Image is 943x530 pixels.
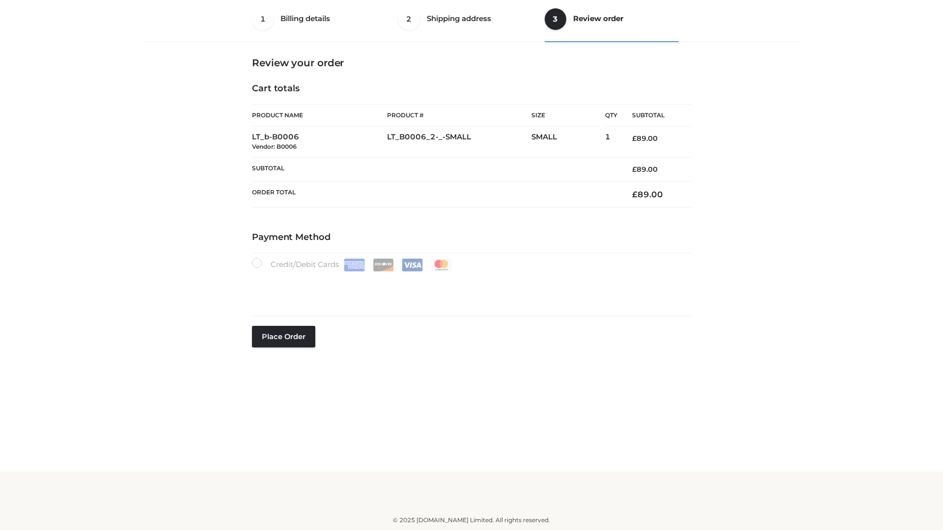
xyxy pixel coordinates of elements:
th: Order Total [252,182,617,208]
span: £ [632,189,638,199]
small: Vendor: B0006 [252,143,297,150]
button: Place order [252,326,315,347]
th: Product # [387,104,531,127]
img: Mastercard [431,259,452,271]
img: Discover [373,259,394,271]
img: Visa [402,259,423,271]
td: 1 [605,127,617,158]
img: Amex [344,259,365,271]
th: Qty [605,104,617,127]
span: £ [632,134,637,143]
th: Size [531,105,600,127]
label: Credit/Debit Cards [252,258,453,271]
bdi: 89.00 [632,189,663,199]
th: Product Name [252,104,387,127]
h4: Payment Method [252,232,691,243]
span: £ [632,165,637,174]
h3: Review your order [252,57,691,69]
th: Subtotal [252,157,617,181]
th: Subtotal [617,105,691,127]
td: SMALL [531,127,605,158]
bdi: 89.00 [632,165,658,174]
bdi: 89.00 [632,134,658,143]
td: LT_b-B0006 [252,127,387,158]
td: LT_B0006_2-_-SMALL [387,127,531,158]
div: © 2025 [DOMAIN_NAME] Limited. All rights reserved. [146,515,797,525]
h4: Cart totals [252,83,691,94]
iframe: Secure payment input frame [250,269,689,305]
